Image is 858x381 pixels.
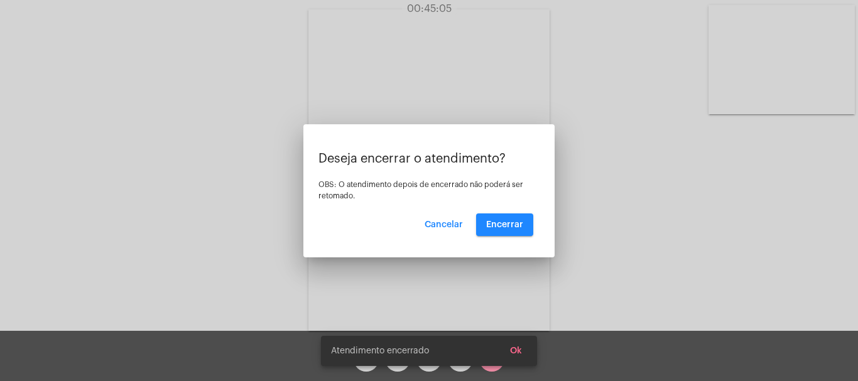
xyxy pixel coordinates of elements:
span: Ok [510,346,522,355]
button: Cancelar [415,213,473,236]
button: Encerrar [476,213,533,236]
span: Atendimento encerrado [331,345,429,357]
span: Encerrar [486,220,523,229]
p: Deseja encerrar o atendimento? [318,152,540,166]
span: 00:45:05 [407,4,452,14]
span: Cancelar [425,220,463,229]
span: OBS: O atendimento depois de encerrado não poderá ser retomado. [318,181,523,200]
